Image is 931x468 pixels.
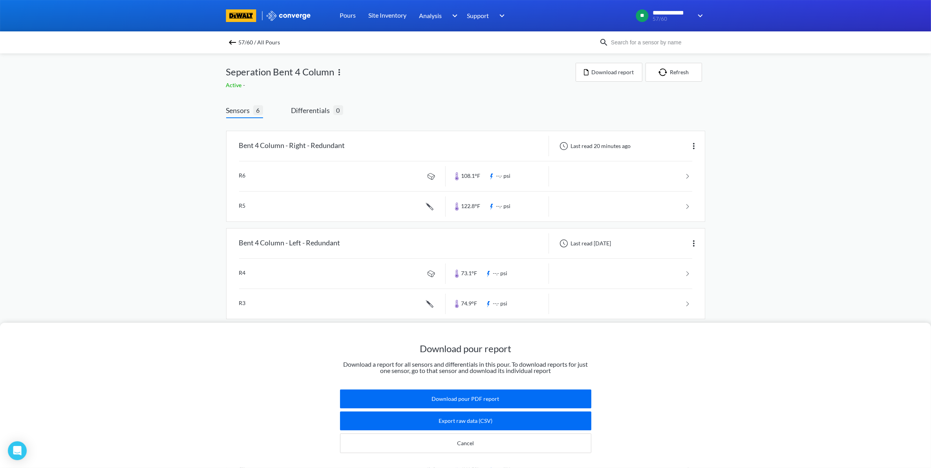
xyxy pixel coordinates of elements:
[340,433,591,453] button: Cancel
[239,37,280,48] span: 57/60 / All Pours
[419,11,442,20] span: Analysis
[226,9,266,22] a: branding logo
[494,11,507,20] img: downArrow.svg
[226,9,256,22] img: branding logo
[653,16,693,22] span: 57/60
[340,389,591,408] button: Download pour PDF report
[340,411,591,430] button: Export raw data (CSV)
[609,38,704,47] input: Search for a sensor by name
[228,38,237,47] img: backspace.svg
[340,342,591,355] h1: Download pour report
[447,11,460,20] img: downArrow.svg
[340,361,591,374] p: Download a report for all sensors and differentials in this pour. To download reports for just on...
[693,11,705,20] img: downArrow.svg
[266,11,311,21] img: logo_ewhite.svg
[467,11,489,20] span: Support
[599,38,609,47] img: icon-search.svg
[8,441,27,460] div: Open Intercom Messenger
